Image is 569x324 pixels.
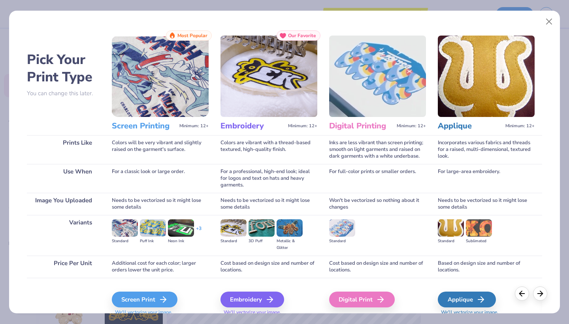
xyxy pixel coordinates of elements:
h3: Screen Printing [112,121,176,131]
span: We'll vectorize your image. [438,309,535,316]
div: Standard [112,238,138,245]
div: For full-color prints or smaller orders. [329,164,426,193]
img: Sublimated [466,219,492,237]
div: Digital Print [329,292,395,307]
button: Close [542,14,557,29]
h3: Applique [438,121,502,131]
span: We'll vectorize your image. [220,309,317,316]
h2: Pick Your Print Type [27,51,100,86]
div: + 3 [196,225,202,239]
div: For a professional, high-end look; ideal for logos and text on hats and heavy garments. [220,164,317,193]
img: Neon Ink [168,219,194,237]
img: Embroidery [220,36,317,117]
div: Needs to be vectorized so it might lose some details [220,193,317,215]
span: Minimum: 12+ [505,123,535,129]
img: Standard [329,219,355,237]
p: You can change this later. [27,90,100,97]
div: Metallic & Glitter [277,238,303,251]
h3: Digital Printing [329,121,394,131]
div: Cost based on design size and number of locations. [329,256,426,278]
div: Won't be vectorized so nothing about it changes [329,193,426,215]
div: Variants [27,215,100,256]
div: Inks are less vibrant than screen printing; smooth on light garments and raised on dark garments ... [329,135,426,164]
img: Applique [438,36,535,117]
div: For large-area embroidery. [438,164,535,193]
img: Standard [220,219,247,237]
span: Minimum: 12+ [288,123,317,129]
div: Use When [27,164,100,193]
div: Neon Ink [168,238,194,245]
span: We'll vectorize your image. [112,309,209,316]
div: Incorporates various fabrics and threads for a raised, multi-dimensional, textured look. [438,135,535,164]
div: Needs to be vectorized so it might lose some details [112,193,209,215]
div: Standard [438,238,464,245]
img: Puff Ink [140,219,166,237]
div: Screen Print [112,292,177,307]
div: Embroidery [220,292,284,307]
img: Standard [112,219,138,237]
div: Colors will be very vibrant and slightly raised on the garment's surface. [112,135,209,164]
img: Digital Printing [329,36,426,117]
span: Minimum: 12+ [397,123,426,129]
div: Cost based on design size and number of locations. [220,256,317,278]
div: Additional cost for each color; larger orders lower the unit price. [112,256,209,278]
span: Most Popular [177,33,207,38]
div: Puff Ink [140,238,166,245]
span: Our Favorite [288,33,316,38]
img: 3D Puff [249,219,275,237]
div: Applique [438,292,496,307]
div: For a classic look or large order. [112,164,209,193]
img: Metallic & Glitter [277,219,303,237]
span: Minimum: 12+ [179,123,209,129]
div: Standard [220,238,247,245]
div: 3D Puff [249,238,275,245]
div: Sublimated [466,238,492,245]
div: Standard [329,238,355,245]
div: Image You Uploaded [27,193,100,215]
div: Price Per Unit [27,256,100,278]
h3: Embroidery [220,121,285,131]
div: Based on design size and number of locations. [438,256,535,278]
div: Prints Like [27,135,100,164]
div: Needs to be vectorized so it might lose some details [438,193,535,215]
img: Screen Printing [112,36,209,117]
div: Colors are vibrant with a thread-based textured, high-quality finish. [220,135,317,164]
img: Standard [438,219,464,237]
